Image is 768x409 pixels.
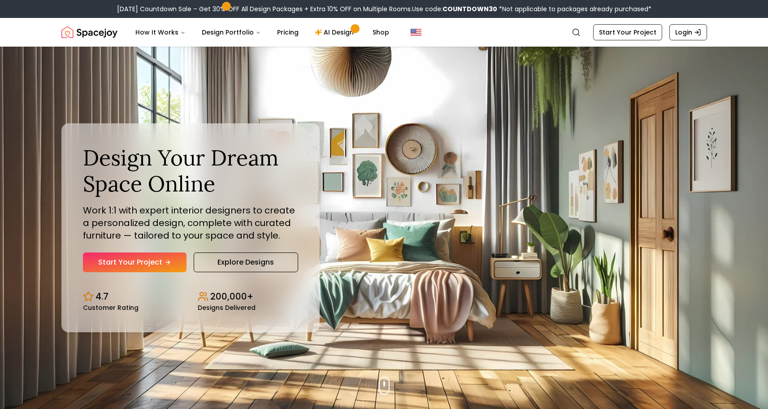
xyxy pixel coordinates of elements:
[83,204,298,242] p: Work 1:1 with expert interior designers to create a personalized design, complete with curated fu...
[83,283,298,311] div: Design stats
[83,252,187,272] a: Start Your Project
[61,23,117,41] a: Spacejoy
[365,23,396,41] a: Shop
[83,145,298,196] h1: Design Your Dream Space Online
[95,290,108,303] p: 4.7
[117,4,651,13] div: [DATE] Countdown Sale – Get 30% OFF All Design Packages + Extra 10% OFF on Multiple Rooms.
[128,23,396,41] nav: Main
[194,252,298,272] a: Explore Designs
[195,23,268,41] button: Design Portfolio
[308,23,364,41] a: AI Design
[411,27,421,38] img: United States
[61,23,117,41] img: Spacejoy Logo
[128,23,193,41] button: How It Works
[497,4,651,13] span: *Not applicable to packages already purchased*
[443,4,497,13] b: COUNTDOWN30
[412,4,497,13] span: Use code:
[669,24,707,40] a: Login
[270,23,306,41] a: Pricing
[61,18,707,47] nav: Global
[198,305,256,311] small: Designs Delivered
[210,290,253,303] p: 200,000+
[83,305,139,311] small: Customer Rating
[593,24,662,40] a: Start Your Project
